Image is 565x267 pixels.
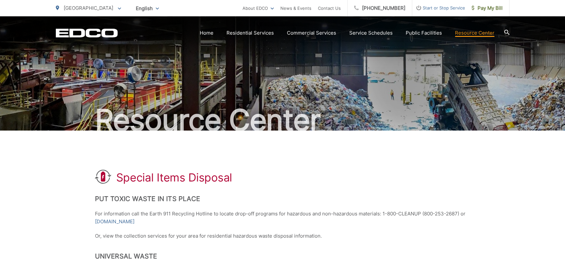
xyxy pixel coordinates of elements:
[56,28,118,38] a: EDCD logo. Return to the homepage.
[64,5,113,11] span: [GEOGRAPHIC_DATA]
[95,210,470,226] p: For information call the Earth 911 Recycling Hotline to locate drop-off programs for hazardous an...
[349,29,393,37] a: Service Schedules
[472,4,503,12] span: Pay My Bill
[95,218,134,226] a: [DOMAIN_NAME]
[287,29,336,37] a: Commercial Services
[200,29,213,37] a: Home
[227,29,274,37] a: Residential Services
[318,4,341,12] a: Contact Us
[56,104,510,136] h2: Resource Center
[131,3,164,14] span: English
[243,4,274,12] a: About EDCO
[116,171,232,184] h1: Special Items Disposal
[95,232,470,240] p: Or, view the collection services for your area for residential hazardous waste disposal information.
[95,195,470,203] h2: Put Toxic Waste In Its Place
[406,29,442,37] a: Public Facilities
[280,4,311,12] a: News & Events
[455,29,494,37] a: Resource Center
[95,252,470,260] h2: Universal Waste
